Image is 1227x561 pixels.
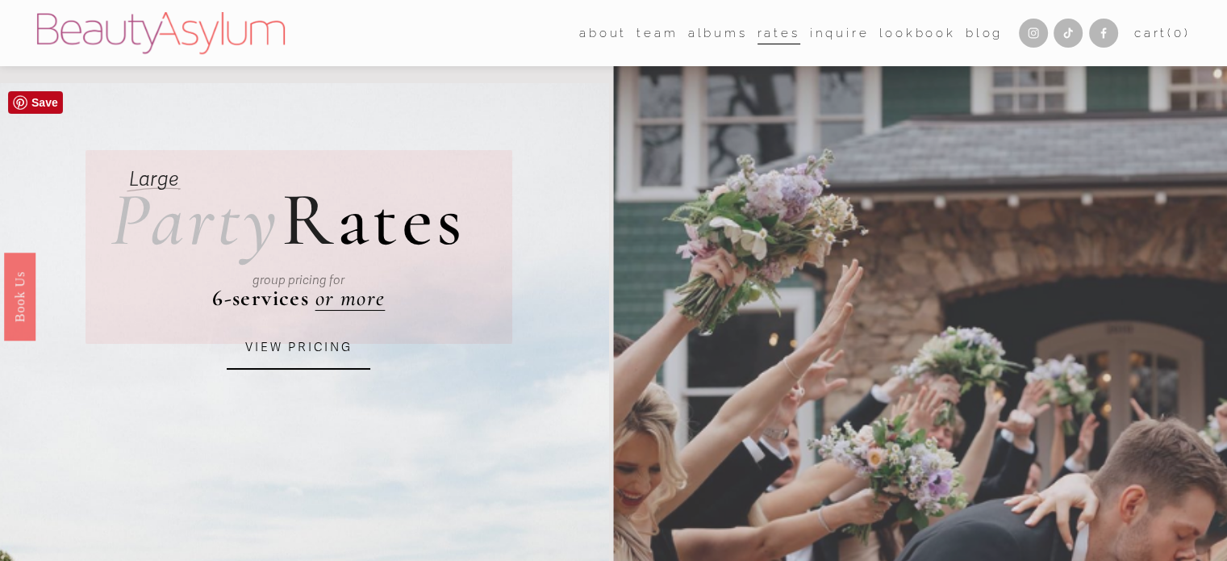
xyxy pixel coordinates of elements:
a: Lookbook [879,21,955,45]
a: VIEW PRICING [227,326,370,370]
a: TikTok [1054,19,1083,48]
a: albums [688,21,748,45]
a: folder dropdown [579,21,627,45]
em: Party [111,174,281,266]
a: folder dropdown [636,21,678,45]
a: Instagram [1019,19,1048,48]
img: Beauty Asylum | Bridal Hair &amp; Makeup Charlotte &amp; Atlanta [37,12,285,54]
h2: ates [111,182,465,258]
a: Facebook [1089,19,1118,48]
span: 0 [1174,26,1184,40]
em: Large [129,167,178,191]
span: ( ) [1167,26,1190,40]
a: Inquire [810,21,870,45]
span: team [636,23,678,44]
a: Book Us [4,252,35,340]
a: Rates [757,21,800,45]
em: group pricing for [252,273,344,287]
a: 0 items in cart [1134,23,1191,44]
a: Pin it! [8,91,63,114]
span: R [282,174,337,266]
a: Blog [966,21,1003,45]
span: about [579,23,627,44]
